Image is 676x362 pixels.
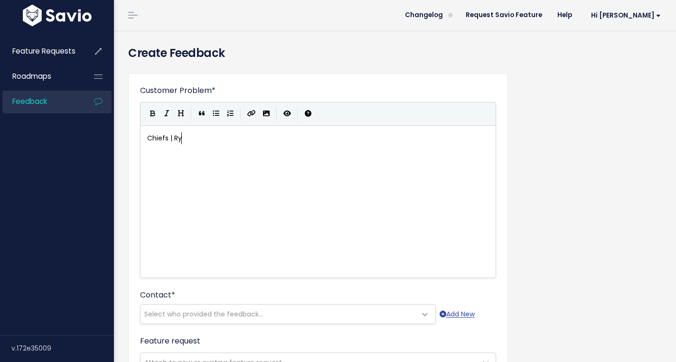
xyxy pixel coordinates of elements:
[2,40,79,62] a: Feature Requests
[12,96,47,106] span: Feedback
[147,133,182,143] span: Chiefs | Ry
[240,108,241,120] i: |
[20,5,94,26] img: logo-white.9d6f32f41409.svg
[209,107,223,121] button: Generic List
[301,107,315,121] button: Markdown Guide
[160,107,174,121] button: Italic
[128,45,662,62] h4: Create Feedback
[297,108,298,120] i: |
[244,107,259,121] button: Create Link
[12,71,51,81] span: Roadmaps
[140,289,175,301] label: Contact
[144,309,263,319] span: Select who provided the feedback...
[145,107,160,121] button: Bold
[591,12,661,19] span: Hi [PERSON_NAME]
[191,108,192,120] i: |
[140,85,216,96] label: Customer Problem
[174,107,188,121] button: Heading
[550,8,580,22] a: Help
[280,107,294,121] button: Toggle Preview
[195,107,209,121] button: Quote
[2,65,79,87] a: Roadmaps
[259,107,273,121] button: Import an image
[405,12,443,19] span: Changelog
[440,308,475,320] a: Add New
[276,108,277,120] i: |
[2,91,79,112] a: Feedback
[223,107,237,121] button: Numbered List
[11,336,114,361] div: v.172e35009
[12,46,75,56] span: Feature Requests
[458,8,550,22] a: Request Savio Feature
[580,8,668,23] a: Hi [PERSON_NAME]
[140,335,200,347] label: Feature request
